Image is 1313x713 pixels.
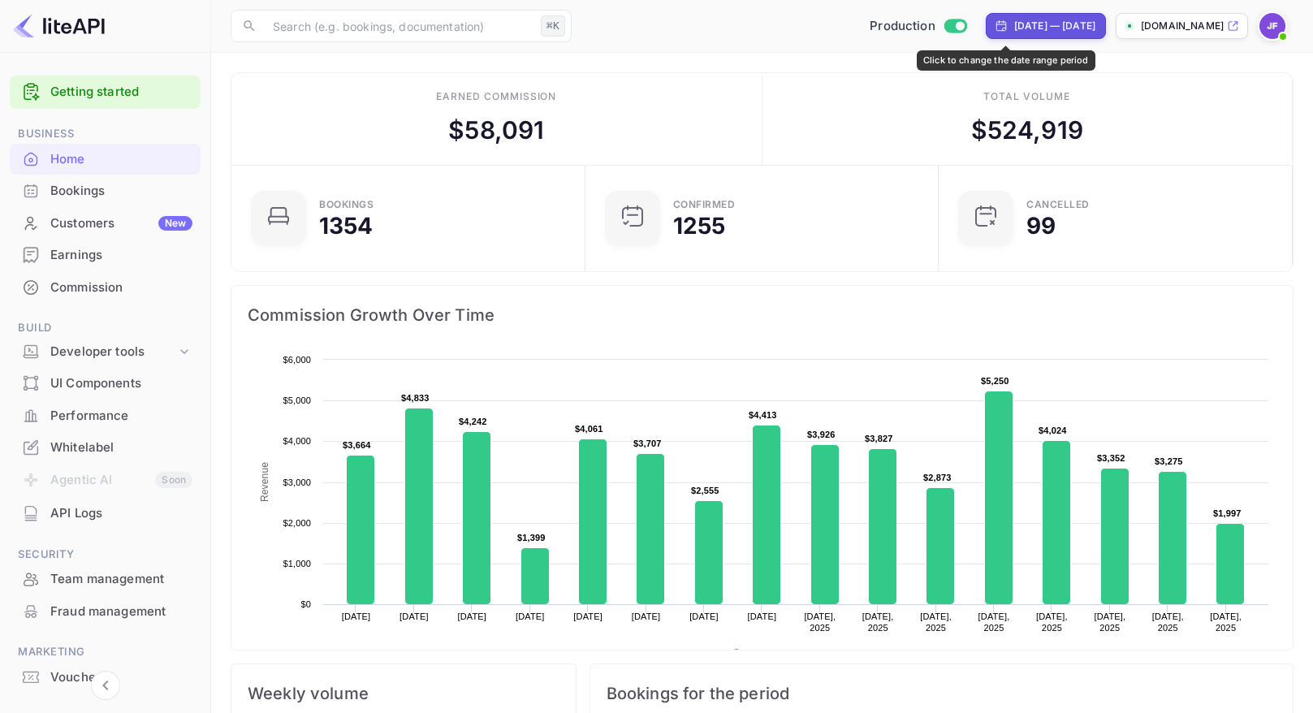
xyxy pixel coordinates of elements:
img: LiteAPI logo [13,13,105,39]
p: [DOMAIN_NAME] [1141,19,1224,33]
div: $ 58,091 [448,112,544,149]
a: Earnings [10,240,201,270]
div: Home [10,144,201,175]
div: Customers [50,214,192,233]
a: UI Components [10,368,201,398]
text: [DATE], 2025 [804,611,836,633]
a: Home [10,144,201,174]
text: $4,024 [1039,426,1067,435]
div: Bookings [319,200,374,210]
a: Whitelabel [10,432,201,462]
div: Team management [10,564,201,595]
text: $3,352 [1097,453,1125,463]
div: Home [50,150,192,169]
div: 99 [1026,214,1056,237]
text: [DATE] [632,611,661,621]
div: Whitelabel [50,439,192,457]
div: Performance [50,407,192,426]
span: Business [10,125,201,143]
text: [DATE], 2025 [1210,611,1242,633]
div: New [158,216,192,231]
input: Search (e.g. bookings, documentation) [263,10,534,42]
div: Developer tools [10,338,201,366]
text: $1,997 [1213,508,1242,518]
text: $6,000 [283,355,311,365]
div: Whitelabel [10,432,201,464]
text: $0 [300,599,311,609]
text: [DATE], 2025 [1152,611,1184,633]
text: Revenue [747,649,788,660]
div: Developer tools [50,343,176,361]
div: 1354 [319,214,374,237]
a: Fraud management [10,596,201,626]
div: Confirmed [673,200,736,210]
a: Team management [10,564,201,594]
a: Commission [10,272,201,302]
text: [DATE], 2025 [1094,611,1125,633]
div: Team management [50,570,192,589]
div: Earned commission [436,89,556,104]
a: Bookings [10,175,201,205]
div: Vouchers [50,668,192,687]
div: [DATE] — [DATE] [1014,19,1095,33]
text: [DATE], 2025 [978,611,1010,633]
text: [DATE], 2025 [1036,611,1068,633]
text: [DATE] [748,611,777,621]
div: 1255 [673,214,726,237]
a: Vouchers [10,662,201,692]
div: Vouchers [10,662,201,694]
div: Click to change the date range period [986,13,1106,39]
text: [DATE] [689,611,719,621]
text: [DATE] [516,611,545,621]
div: Fraud management [50,603,192,621]
text: $4,833 [401,393,430,403]
text: $1,399 [517,533,546,542]
text: $5,250 [981,376,1009,386]
text: [DATE], 2025 [920,611,952,633]
div: Fraud management [10,596,201,628]
img: Jenny Frimer [1259,13,1285,39]
div: UI Components [50,374,192,393]
span: Security [10,546,201,564]
div: ⌘K [541,15,565,37]
text: [DATE], 2025 [862,611,894,633]
a: API Logs [10,498,201,528]
div: Click to change the date range period [917,50,1095,71]
text: $4,000 [283,436,311,446]
text: [DATE] [400,611,429,621]
div: Getting started [10,76,201,109]
text: $5,000 [283,395,311,405]
div: Commission [50,279,192,297]
span: Bookings for the period [607,681,1276,707]
div: Total volume [983,89,1070,104]
div: Earnings [50,246,192,265]
span: Commission Growth Over Time [248,302,1276,328]
text: [DATE] [458,611,487,621]
span: Weekly volume [248,681,559,707]
div: API Logs [10,498,201,529]
text: $2,873 [923,473,952,482]
div: Earnings [10,240,201,271]
text: $3,926 [807,430,836,439]
text: $4,413 [749,410,777,420]
div: Performance [10,400,201,432]
text: $3,664 [343,440,371,450]
text: $4,242 [459,417,487,426]
div: Switch to Sandbox mode [863,17,973,36]
div: CustomersNew [10,208,201,240]
text: $3,000 [283,477,311,487]
div: Bookings [10,175,201,207]
div: Bookings [50,182,192,201]
text: $3,707 [633,439,662,448]
span: Production [870,17,935,36]
text: $1,000 [283,559,311,568]
text: $4,061 [575,424,603,434]
a: Performance [10,400,201,430]
a: CustomersNew [10,208,201,238]
span: Build [10,319,201,337]
a: Getting started [50,83,192,102]
text: $2,555 [691,486,719,495]
text: Revenue [259,462,270,502]
div: Commission [10,272,201,304]
text: [DATE] [573,611,603,621]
